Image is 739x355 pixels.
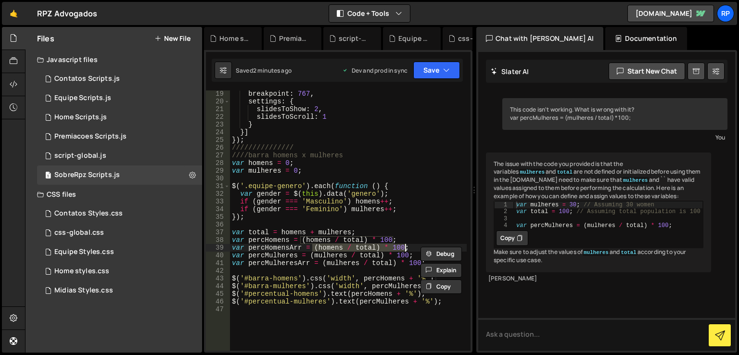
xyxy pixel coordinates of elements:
div: css-global.css [54,228,104,237]
div: 30 [206,175,230,182]
div: Saved [236,66,292,75]
button: Copy [420,279,462,294]
div: 41 [206,259,230,267]
div: Contatos Styles.css [54,209,123,218]
div: 15522/41276.js [37,89,202,108]
button: New File [154,35,191,42]
div: 34 [206,205,230,213]
div: RPZ Advogados [37,8,97,19]
div: 36 [206,221,230,228]
h2: Slater AI [491,67,529,76]
div: 44 [206,282,230,290]
div: 35 [206,213,230,221]
div: 37 [206,228,230,236]
a: [DOMAIN_NAME] [627,5,714,22]
div: CSS files [25,185,202,204]
div: 40 [206,252,230,259]
button: Copy [496,230,528,246]
div: 15522/41575.js [37,69,202,89]
div: 38 [206,236,230,244]
div: 1 [495,202,513,208]
div: 15522/41625.css [37,281,202,300]
div: Javascript files [25,50,202,69]
div: 39 [206,244,230,252]
button: Code + Tools [329,5,410,22]
div: 15522/41260.js [37,146,202,165]
div: Dev and prod in sync [342,66,408,75]
code: total [620,249,637,256]
span: 1 [45,172,51,180]
div: Midias Styles.css [54,286,113,295]
div: 31 [206,182,230,190]
div: 28 [206,159,230,167]
div: The issue with the code you provided is that the variables and are not defined or initialized bef... [486,152,711,272]
div: Home styles.css [54,267,109,276]
div: Equipe Styles.css [398,34,429,43]
a: RP [717,5,734,22]
div: 33 [206,198,230,205]
div: 46 [206,298,230,305]
div: css-global.css [458,34,489,43]
code: total [556,169,573,176]
div: This code isn't working. What is wrong with it? var percMulheres = (mulheres / total) * 100; [502,98,727,130]
div: Premiacoes Scripts.js [279,34,310,43]
div: 15522/41263.js [37,165,202,185]
div: 29 [206,167,230,175]
div: 15522/41300.css [37,242,202,262]
div: 43 [206,275,230,282]
h2: Files [37,33,54,44]
div: [PERSON_NAME] [488,275,709,283]
code: mulheres [622,177,649,184]
div: 42 [206,267,230,275]
div: Home styles.css [219,34,250,43]
div: Equipe Styles.css [54,248,114,256]
button: Save [413,62,460,79]
div: Home Scripts.js [54,113,107,122]
div: You [505,132,725,142]
code: mulheres [519,169,546,176]
div: 24 [206,128,230,136]
div: 4 [495,222,513,229]
div: 47 [206,305,230,313]
div: 21 [206,105,230,113]
div: SobreRpz Scripts.js [54,171,120,179]
button: Start new chat [609,63,685,80]
div: 15522/41009.js [37,108,202,127]
div: 2 minutes ago [253,66,292,75]
button: Debug [420,247,462,261]
div: 25 [206,136,230,144]
div: 45 [206,290,230,298]
button: Explain [420,263,462,278]
div: 32 [206,190,230,198]
div: 26 [206,144,230,152]
div: 27 [206,152,230,159]
div: Premiacoes Scripts.js [54,132,127,141]
div: script-global.js [54,152,106,160]
div: Equipe Scripts.js [54,94,111,102]
div: 3 [495,215,513,222]
div: Documentation [605,27,687,50]
div: 2 [495,208,513,215]
div: Contatos Scripts.js [54,75,120,83]
div: 15522/41581.css [37,204,202,223]
div: 20 [206,98,230,105]
a: 🤙 [2,2,25,25]
div: Chat with [PERSON_NAME] AI [476,27,603,50]
div: 22 [206,113,230,121]
div: 15522/41010.css [37,262,202,281]
div: 23 [206,121,230,128]
div: 15522/41452.css [37,223,202,242]
div: 19 [206,90,230,98]
div: 15522/41264.js [37,127,202,146]
div: script-global.js [339,34,369,43]
code: mulheres [583,249,610,256]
